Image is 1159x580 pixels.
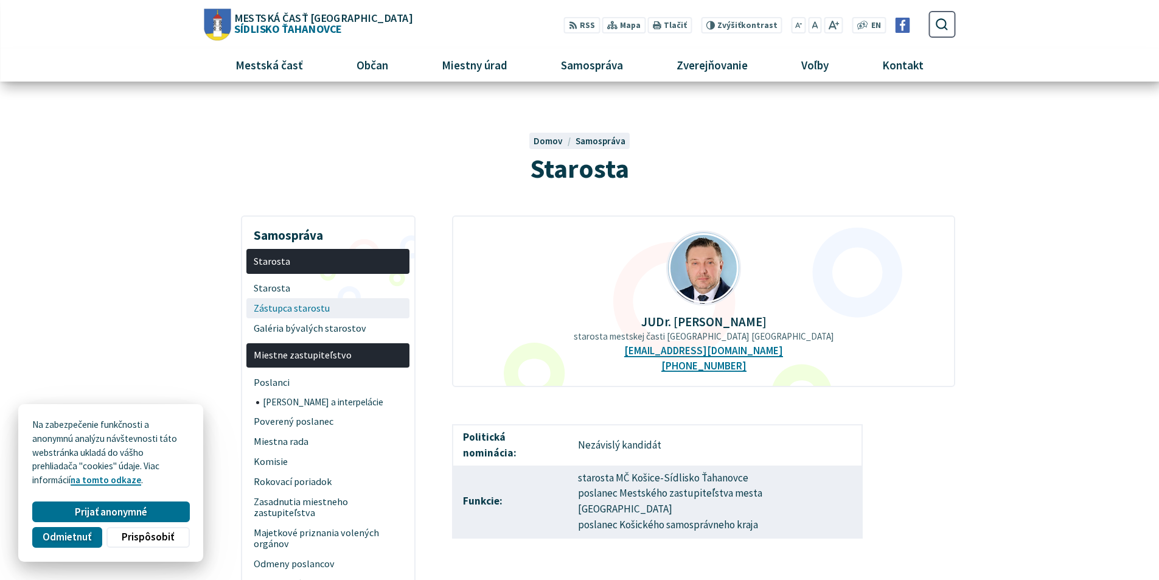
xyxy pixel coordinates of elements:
[231,49,307,82] span: Mestská časť
[263,393,403,412] span: [PERSON_NAME] a interpelácie
[624,344,783,357] a: [EMAIL_ADDRESS][DOMAIN_NAME]
[254,278,403,298] span: Starosta
[661,360,747,372] a: [PHONE_NUMBER]
[556,49,627,82] span: Samospráva
[568,466,862,538] td: starosta MČ Košice-Sídlisko Ťahanovce poslanec Mestského zastupiteľstva mesta [GEOGRAPHIC_DATA] p...
[602,17,646,33] a: Mapa
[213,49,325,82] a: Mestská časť
[717,20,741,30] span: Zvýšiť
[717,21,778,30] span: kontrast
[254,298,403,318] span: Zástupca starostu
[246,219,409,245] h3: Samospráva
[246,432,409,452] a: Miestna rada
[779,49,851,82] a: Voľby
[32,418,189,487] p: Na zabezpečenie funkčnosti a anonymnú analýzu návštevnosti táto webstránka ukladá do vášho prehli...
[463,430,517,459] strong: Politická nominácia:
[580,19,595,32] span: RSS
[204,9,412,40] a: Logo Sídlisko Ťahanovce, prejsť na domovskú stránku.
[204,9,231,40] img: Prejsť na domovskú stránku
[106,527,189,548] button: Prispôsobiť
[472,331,936,342] p: starosta mestskej časti [GEOGRAPHIC_DATA] [GEOGRAPHIC_DATA]
[534,135,563,147] span: Domov
[530,152,629,185] span: Starosta
[246,278,409,298] a: Starosta
[246,554,409,574] a: Odmeny poslancov
[664,21,687,30] span: Tlačiť
[32,527,102,548] button: Odmietnuť
[71,474,141,486] a: na tomto odkaze
[668,232,740,304] img: Mgr.Ing._Milo___Ihn__t__2_
[871,19,881,32] span: EN
[246,472,409,492] a: Rokovací poriadok
[672,49,753,82] span: Zverejňovanie
[254,554,403,574] span: Odmeny poslancov
[32,501,189,522] button: Prijať anonymné
[246,298,409,318] a: Zástupca starostu
[256,393,410,412] a: [PERSON_NAME] a interpelácie
[254,452,403,472] span: Komisie
[824,17,843,33] button: Zväčšiť veľkosť písma
[472,315,936,329] p: JUDr. [PERSON_NAME]
[246,372,409,393] a: Poslanci
[620,19,641,32] span: Mapa
[352,49,392,82] span: Občan
[254,472,403,492] span: Rokovací poriadok
[648,17,692,33] button: Tlačiť
[419,49,529,82] a: Miestny úrad
[437,49,512,82] span: Miestny úrad
[254,432,403,452] span: Miestna rada
[534,135,575,147] a: Domov
[895,18,910,33] img: Prejsť na Facebook stránku
[539,49,646,82] a: Samospráva
[868,19,885,32] a: EN
[576,135,625,147] a: Samospráva
[564,17,600,33] a: RSS
[860,49,946,82] a: Kontakt
[334,49,410,82] a: Občan
[234,12,412,23] span: Mestská časť [GEOGRAPHIC_DATA]
[878,49,928,82] span: Kontakt
[254,523,403,554] span: Majetkové priznania volených orgánov
[246,412,409,432] a: Poverený poslanec
[246,523,409,554] a: Majetkové priznania volených orgánov
[568,425,862,466] td: Nezávislý kandidát
[75,506,147,519] span: Prijať anonymné
[254,346,403,366] span: Miestne zastupiteľstvo
[254,318,403,338] span: Galéria bývalých starostov
[792,17,806,33] button: Zmenšiť veľkosť písma
[246,343,409,368] a: Miestne zastupiteľstvo
[254,251,403,271] span: Starosta
[254,372,403,393] span: Poslanci
[246,318,409,338] a: Galéria bývalých starostov
[254,492,403,523] span: Zasadnutia miestneho zastupiteľstva
[246,452,409,472] a: Komisie
[246,492,409,523] a: Zasadnutia miestneho zastupiteľstva
[43,531,91,543] span: Odmietnuť
[231,12,412,34] span: Sídlisko Ťahanovce
[808,17,821,33] button: Nastaviť pôvodnú veľkosť písma
[246,249,409,274] a: Starosta
[122,531,174,543] span: Prispôsobiť
[701,17,782,33] button: Zvýšiťkontrast
[463,494,503,508] strong: Funkcie:
[655,49,770,82] a: Zverejňovanie
[797,49,834,82] span: Voľby
[254,412,403,432] span: Poverený poslanec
